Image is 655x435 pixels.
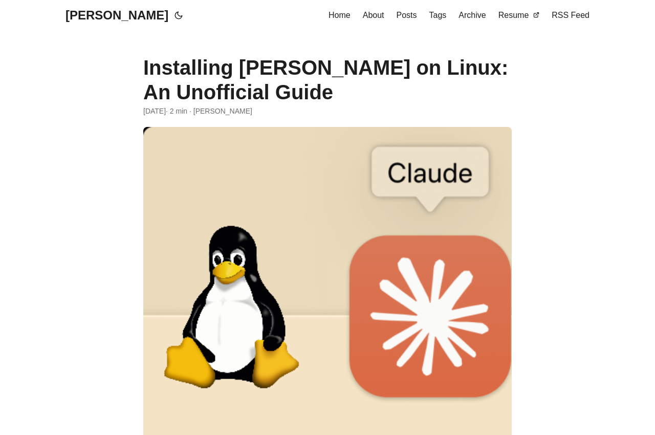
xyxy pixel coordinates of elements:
div: · 2 min · [PERSON_NAME] [143,105,512,117]
span: Home [329,11,351,19]
span: Archive [458,11,486,19]
span: Resume [498,11,529,19]
h1: Installing [PERSON_NAME] on Linux: An Unofficial Guide [143,55,512,104]
span: About [363,11,384,19]
span: Posts [397,11,417,19]
span: Tags [429,11,447,19]
span: 2025-01-09 21:00:00 +0000 UTC [143,105,166,117]
span: RSS Feed [552,11,589,19]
